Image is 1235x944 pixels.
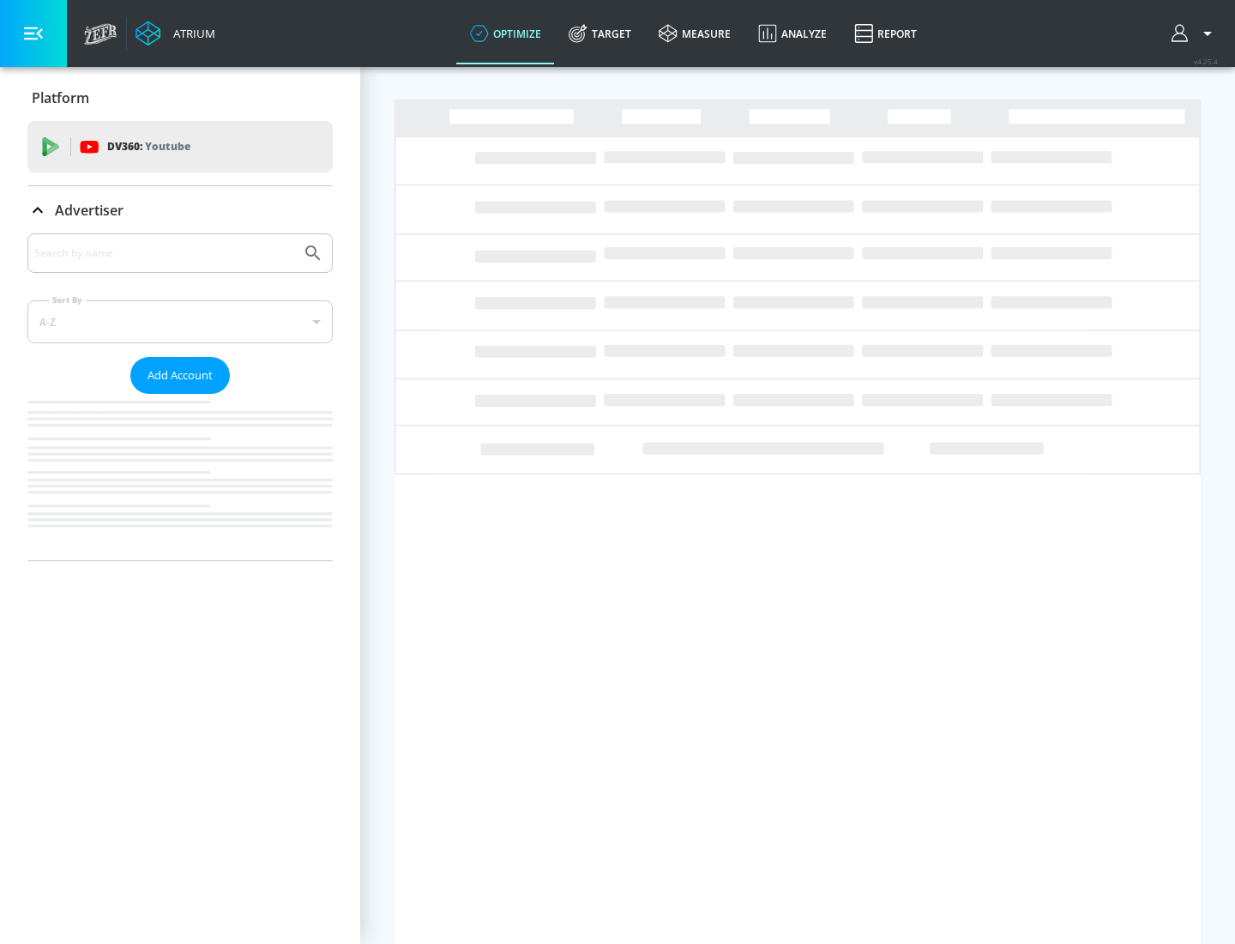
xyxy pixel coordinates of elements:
nav: list of Advertiser [27,394,333,560]
div: Advertiser [27,233,333,560]
p: Youtube [145,137,190,155]
a: Atrium [136,21,215,46]
a: measure [645,3,744,64]
div: DV360: Youtube [27,121,333,172]
input: Search by name [34,242,294,264]
p: DV360: [107,137,190,156]
div: Advertiser [27,186,333,234]
a: Target [555,3,645,64]
span: Add Account [148,366,213,385]
p: Advertiser [55,201,123,220]
div: A-Z [27,300,333,343]
a: optimize [456,3,555,64]
div: Platform [27,74,333,122]
a: Analyze [744,3,840,64]
label: Sort By [49,294,86,306]
button: Add Account [130,357,230,394]
span: v 4.25.4 [1194,57,1218,66]
p: Platform [32,88,89,107]
a: Report [840,3,931,64]
div: Atrium [166,26,215,41]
